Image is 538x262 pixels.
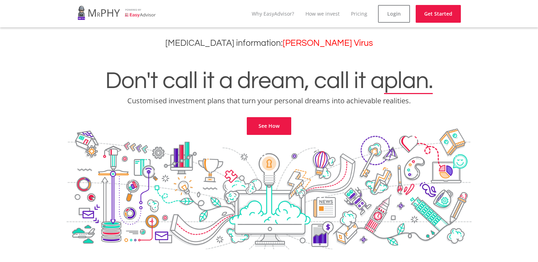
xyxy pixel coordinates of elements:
a: Pricing [351,10,367,17]
span: plan. [384,69,433,93]
a: Why EasyAdvisor? [252,10,294,17]
h3: [MEDICAL_DATA] information: [5,38,533,48]
a: Login [378,5,410,23]
p: Customised investment plans that turn your personal dreams into achievable realities. [5,96,533,106]
a: Get Started [416,5,461,23]
a: See How [247,117,291,135]
h1: Don't call it a dream, call it a [5,69,533,93]
a: [PERSON_NAME] Virus [283,39,373,48]
a: How we invest [305,10,340,17]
